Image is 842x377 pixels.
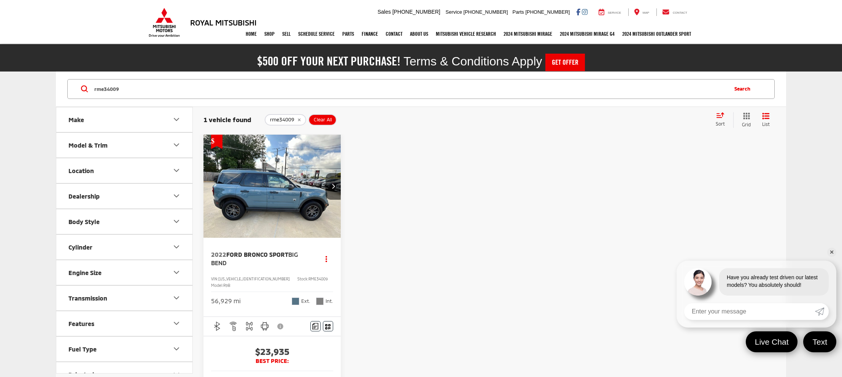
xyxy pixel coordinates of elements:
[68,116,84,123] div: Make
[733,112,756,128] button: Grid View
[172,140,181,150] div: Model & Trim
[656,8,693,16] a: Contact
[378,9,391,15] span: Sales
[358,24,382,43] a: Finance
[673,11,687,14] span: Contact
[172,344,181,353] div: Fuel Type
[229,321,238,331] img: Remote Start
[404,54,542,68] span: Terms & Conditions Apply
[242,24,261,43] a: Home
[218,277,290,281] span: [US_VEHICLE_IDENTIFICATION_NUMBER]
[94,80,727,98] input: Search by Make, Model, or Keyword
[326,173,341,200] button: Next image
[172,115,181,124] div: Make
[211,135,222,149] span: Get Price Drop Alert
[56,260,193,285] button: Engine SizeEngine Size
[323,321,333,331] button: Window Sticker
[556,24,618,43] a: 2024 Mitsubishi Mirage G4
[292,297,299,305] span: Area 51
[172,242,181,251] div: Cylinder
[68,218,100,225] div: Body Style
[190,18,257,27] h3: Royal Mitsubishi
[270,117,294,123] span: rme34009
[392,9,440,15] span: [PHONE_NUMBER]
[382,24,406,43] a: Contact
[525,9,570,15] span: [PHONE_NUMBER]
[68,294,107,302] div: Transmission
[432,24,500,43] a: Mitsubishi Vehicle Research
[203,135,342,238] a: 2022 Ford Bronco Sport Big Bend2022 Ford Bronco Sport Big Bend2022 Ford Bronco Sport Big Bend2022...
[803,331,836,352] a: Text
[68,192,100,200] div: Dealership
[261,24,278,43] a: Shop
[265,114,306,126] button: remove rme34009
[320,252,333,266] button: Actions
[684,303,815,320] input: Enter your message
[211,283,223,288] span: Model:
[278,24,294,43] a: Sell
[406,24,432,43] a: About Us
[257,56,400,67] h2: $500 off your next purchase!
[203,135,342,238] div: 2022 Ford Bronco Sport Big Bend 0
[172,166,181,175] div: Location
[316,297,324,305] span: Medium Dark Slate
[56,235,193,259] button: CylinderCylinder
[203,116,251,123] span: 1 vehicle found
[716,121,725,126] span: Sort
[325,323,330,329] i: Window Sticker
[308,277,328,281] span: RME34009
[762,121,770,127] span: List
[643,11,649,14] span: Map
[314,117,332,123] span: Clear All
[68,142,108,149] div: Model & Trim
[545,54,585,71] a: Get Offer
[172,268,181,277] div: Engine Size
[464,9,508,15] span: [PHONE_NUMBER]
[56,337,193,361] button: Fuel TypeFuel Type
[618,24,695,43] a: 2024 Mitsubishi Outlander SPORT
[719,268,829,296] div: Have you already test driven our latest models? You absolutely should!
[68,320,94,327] div: Features
[512,9,524,15] span: Parts
[68,167,94,174] div: Location
[211,297,241,305] div: 56,929 mi
[582,9,588,15] a: Instagram: Click to visit our Instagram page
[712,112,733,127] button: Select sort value
[56,184,193,208] button: DealershipDealership
[260,321,270,331] img: Android Auto
[172,217,181,226] div: Body Style
[684,268,712,296] img: Agent profile photo
[310,321,321,331] button: Comments
[56,286,193,310] button: TransmissionTransmission
[172,293,181,302] div: Transmission
[297,277,308,281] span: Stock:
[593,8,627,16] a: Service
[68,345,97,353] div: Fuel Type
[56,158,193,183] button: LocationLocation
[211,357,333,365] span: BEST PRICE:
[68,269,102,276] div: Engine Size
[213,321,222,331] img: Bluetooth®
[727,80,761,99] button: Search
[446,9,462,15] span: Service
[500,24,556,43] a: 2024 Mitsubishi Mirage
[751,337,793,347] span: Live Chat
[576,9,580,15] a: Facebook: Click to visit our Facebook page
[211,250,312,267] a: 2022Ford Bronco SportBig Bend
[203,135,342,239] img: 2022 Ford Bronco Sport Big Bend
[312,323,318,329] img: Comments
[815,303,829,320] a: Submit
[211,346,333,357] span: $23,935
[147,8,181,37] img: Mitsubishi
[172,319,181,328] div: Features
[245,321,254,331] img: 4WD/AWD
[211,277,218,281] span: VIN:
[326,256,327,262] span: dropdown dots
[338,24,358,43] a: Parts: Opens in a new tab
[294,24,338,43] a: Schedule Service: Opens in a new tab
[56,209,193,234] button: Body StyleBody Style
[809,337,831,347] span: Text
[223,283,230,288] span: R9B
[756,112,775,128] button: List View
